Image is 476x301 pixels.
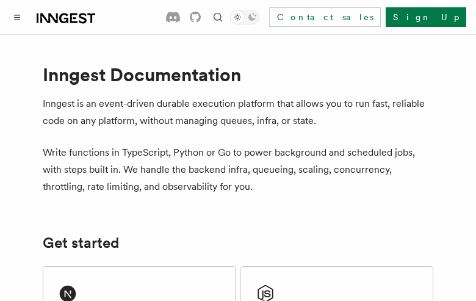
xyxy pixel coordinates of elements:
h1: Inngest Documentation [43,63,433,85]
button: Toggle dark mode [230,10,259,24]
p: Write functions in TypeScript, Python or Go to power background and scheduled jobs, with steps bu... [43,144,433,195]
a: Contact sales [269,7,381,27]
button: Toggle navigation [10,10,24,24]
a: Get started [43,234,119,252]
p: Inngest is an event-driven durable execution platform that allows you to run fast, reliable code ... [43,95,433,129]
a: Sign Up [386,7,466,27]
button: Find something... [211,10,225,24]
